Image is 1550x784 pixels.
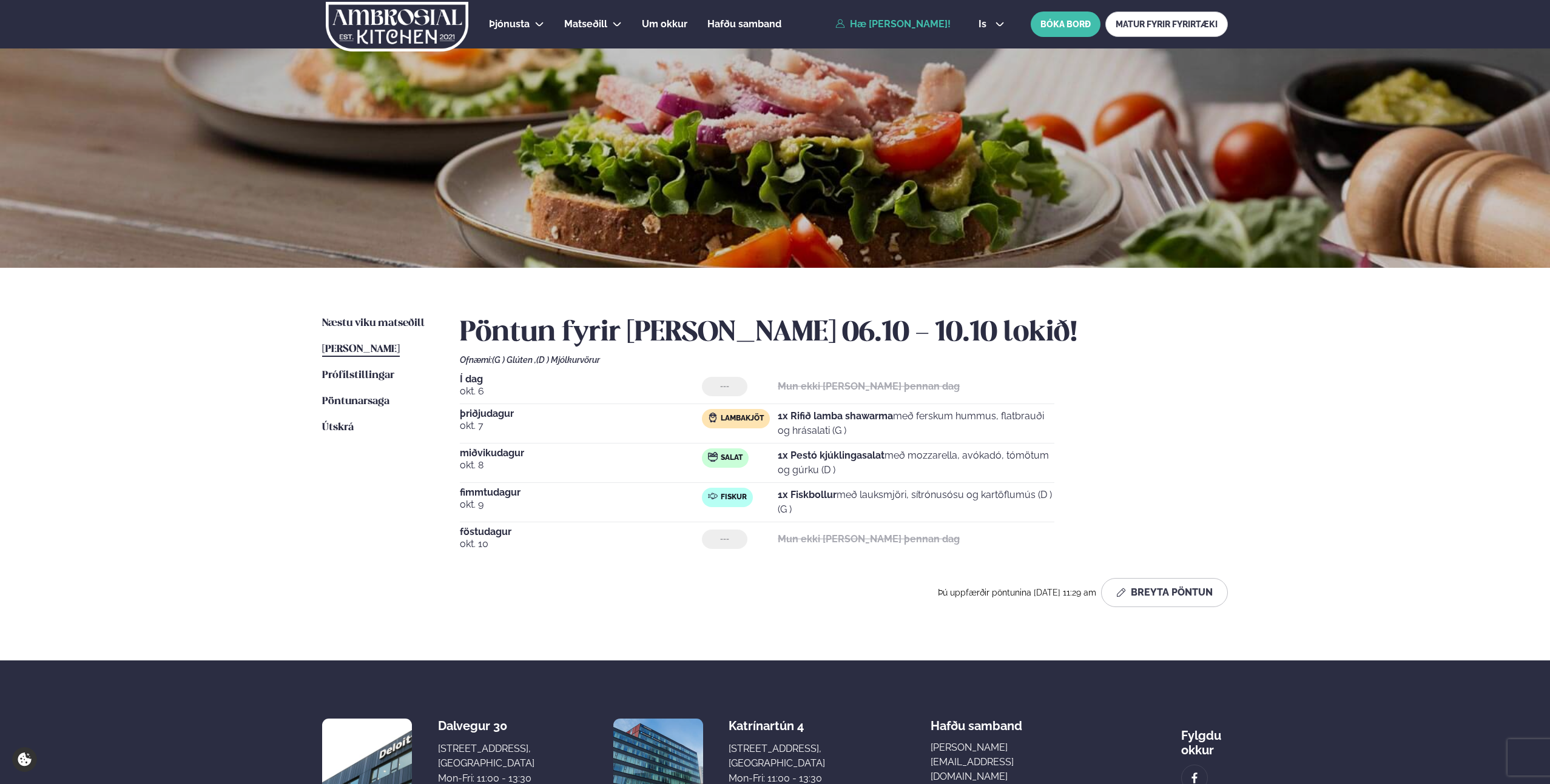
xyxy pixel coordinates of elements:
span: Prófílstillingar [322,370,394,380]
button: BÓKA BORÐ [1031,12,1100,37]
span: Þjónusta [489,18,530,30]
span: (D ) Mjólkurvörur [536,355,600,365]
img: Lamb.svg [708,413,718,422]
span: is [979,19,990,29]
span: Í dag [460,374,702,384]
p: með lauksmjöri, sítrónusósu og kartöflumús (D ) (G ) [778,488,1054,517]
div: Dalvegur 30 [438,719,534,733]
strong: 1x Rifið lamba shawarma [778,410,893,422]
span: þriðjudagur [460,409,702,419]
a: Hafðu samband [707,17,781,32]
a: Pöntunarsaga [322,394,389,409]
img: fish.svg [708,491,718,501]
span: Matseðill [564,18,607,30]
span: Næstu viku matseðill [322,318,425,328]
strong: 1x Fiskbollur [778,489,837,500]
span: Þú uppfærðir pöntunina [DATE] 11:29 am [938,588,1096,597]
span: okt. 9 [460,497,702,512]
img: salad.svg [708,452,718,462]
a: [PERSON_NAME][EMAIL_ADDRESS][DOMAIN_NAME] [931,740,1076,784]
a: Um okkur [642,17,687,32]
strong: Mun ekki [PERSON_NAME] þennan dag [778,380,960,392]
span: Pöntunarsaga [322,396,389,407]
span: Um okkur [642,18,687,30]
span: (G ) Glúten , [492,355,536,365]
span: Hafðu samband [707,18,781,30]
a: Hæ [PERSON_NAME]! [835,19,951,30]
span: miðvikudagur [460,448,702,458]
span: föstudagur [460,527,702,537]
button: Breyta Pöntun [1101,578,1228,607]
span: Fiskur [721,493,747,502]
img: logo [325,2,470,51]
div: [STREET_ADDRESS], [GEOGRAPHIC_DATA] [438,742,534,771]
strong: 1x Pestó kjúklingasalat [778,450,885,461]
strong: Mun ekki [PERSON_NAME] þennan dag [778,533,960,545]
p: með mozzarella, avókadó, tómötum og gúrku (D ) [778,448,1054,477]
h2: Pöntun fyrir [PERSON_NAME] 06.10 - 10.10 lokið! [460,316,1228,350]
a: [PERSON_NAME] [322,342,400,357]
p: með ferskum hummus, flatbrauði og hrásalati (G ) [778,409,1054,438]
span: Hafðu samband [931,709,1022,733]
span: Salat [721,453,743,463]
span: fimmtudagur [460,488,702,497]
a: Þjónusta [489,17,530,32]
a: Cookie settings [12,747,37,772]
span: okt. 8 [460,458,702,473]
span: Lambakjöt [721,414,764,424]
div: [STREET_ADDRESS], [GEOGRAPHIC_DATA] [729,742,825,771]
span: okt. 7 [460,419,702,433]
span: Útskrá [322,422,354,433]
span: --- [720,382,729,391]
div: Ofnæmi: [460,355,1228,365]
a: Næstu viku matseðill [322,316,425,331]
a: Útskrá [322,420,354,435]
button: is [969,19,1014,29]
span: okt. 10 [460,537,702,551]
a: MATUR FYRIR FYRIRTÆKI [1105,12,1228,37]
span: [PERSON_NAME] [322,344,400,354]
a: Matseðill [564,17,607,32]
a: Prófílstillingar [322,368,394,383]
div: Katrínartún 4 [729,719,825,733]
span: okt. 6 [460,384,702,399]
span: --- [720,534,729,544]
div: Fylgdu okkur [1181,719,1228,757]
